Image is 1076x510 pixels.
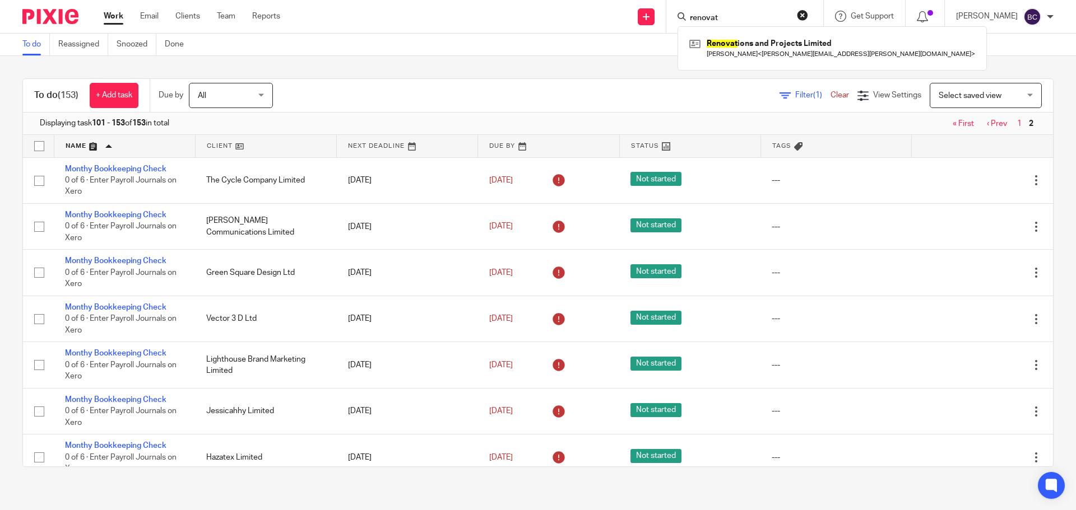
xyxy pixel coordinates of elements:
[630,449,681,463] span: Not started
[92,119,125,127] b: 101 - 153
[132,119,146,127] b: 153
[165,34,192,55] a: Done
[195,388,336,434] td: Jessicahhy Limited
[1017,120,1022,128] a: 1
[489,176,513,184] span: [DATE]
[873,91,921,99] span: View Settings
[630,218,681,232] span: Not started
[252,11,280,22] a: Reports
[117,34,156,55] a: Snoozed
[58,34,108,55] a: Reassigned
[337,388,478,434] td: [DATE]
[337,296,478,341] td: [DATE]
[65,176,177,196] span: 0 of 6 · Enter Payroll Journals on Xero
[195,296,336,341] td: Vector 3 D Ltd
[65,361,177,381] span: 0 of 6 · Enter Payroll Journals on Xero
[195,203,336,249] td: [PERSON_NAME] Communications Limited
[489,315,513,322] span: [DATE]
[198,92,206,100] span: All
[65,407,177,427] span: 0 of 6 · Enter Payroll Journals on Xero
[65,315,177,334] span: 0 of 6 · Enter Payroll Journals on Xero
[65,269,177,288] span: 0 of 6 · Enter Payroll Journals on Xero
[65,442,166,450] a: Monthy Bookkeeping Check
[65,303,166,311] a: Monthy Bookkeeping Check
[195,250,336,296] td: Green Square Design Ltd
[630,264,681,278] span: Not started
[337,203,478,249] td: [DATE]
[797,10,808,21] button: Clear
[630,403,681,417] span: Not started
[772,267,900,278] div: ---
[65,223,177,242] span: 0 of 6 · Enter Payroll Journals on Xero
[630,357,681,371] span: Not started
[140,11,159,22] a: Email
[1026,117,1036,130] span: 2
[953,120,974,128] a: « First
[65,453,177,473] span: 0 of 6 · Enter Payroll Journals on Xero
[104,11,123,22] a: Work
[40,118,169,129] span: Displaying task of in total
[489,407,513,415] span: [DATE]
[772,175,900,186] div: ---
[195,342,336,388] td: Lighthouse Brand Marketing Limited
[65,165,166,173] a: Monthy Bookkeeping Check
[689,13,790,24] input: Search
[337,250,478,296] td: [DATE]
[489,453,513,461] span: [DATE]
[337,157,478,203] td: [DATE]
[772,143,791,149] span: Tags
[987,120,1007,128] a: ‹ Prev
[22,34,50,55] a: To do
[195,434,336,480] td: Hazatex Limited
[772,221,900,232] div: ---
[489,269,513,277] span: [DATE]
[772,359,900,371] div: ---
[65,257,166,265] a: Monthy Bookkeeping Check
[175,11,200,22] a: Clients
[65,349,166,357] a: Monthy Bookkeeping Check
[65,211,166,219] a: Monthy Bookkeeping Check
[630,311,681,325] span: Not started
[813,91,822,99] span: (1)
[337,434,478,480] td: [DATE]
[772,452,900,463] div: ---
[195,157,336,203] td: The Cycle Company Limited
[22,9,78,24] img: Pixie
[956,11,1018,22] p: [PERSON_NAME]
[58,91,78,100] span: (153)
[630,172,681,186] span: Not started
[159,90,183,101] p: Due by
[65,396,166,404] a: Monthy Bookkeeping Check
[90,83,138,108] a: + Add task
[772,313,900,324] div: ---
[831,91,849,99] a: Clear
[489,223,513,231] span: [DATE]
[947,119,1036,128] nav: pager
[795,91,831,99] span: Filter
[217,11,235,22] a: Team
[851,12,894,20] span: Get Support
[1023,8,1041,26] img: svg%3E
[772,405,900,417] div: ---
[34,90,78,101] h1: To do
[939,92,1001,100] span: Select saved view
[489,361,513,369] span: [DATE]
[337,342,478,388] td: [DATE]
